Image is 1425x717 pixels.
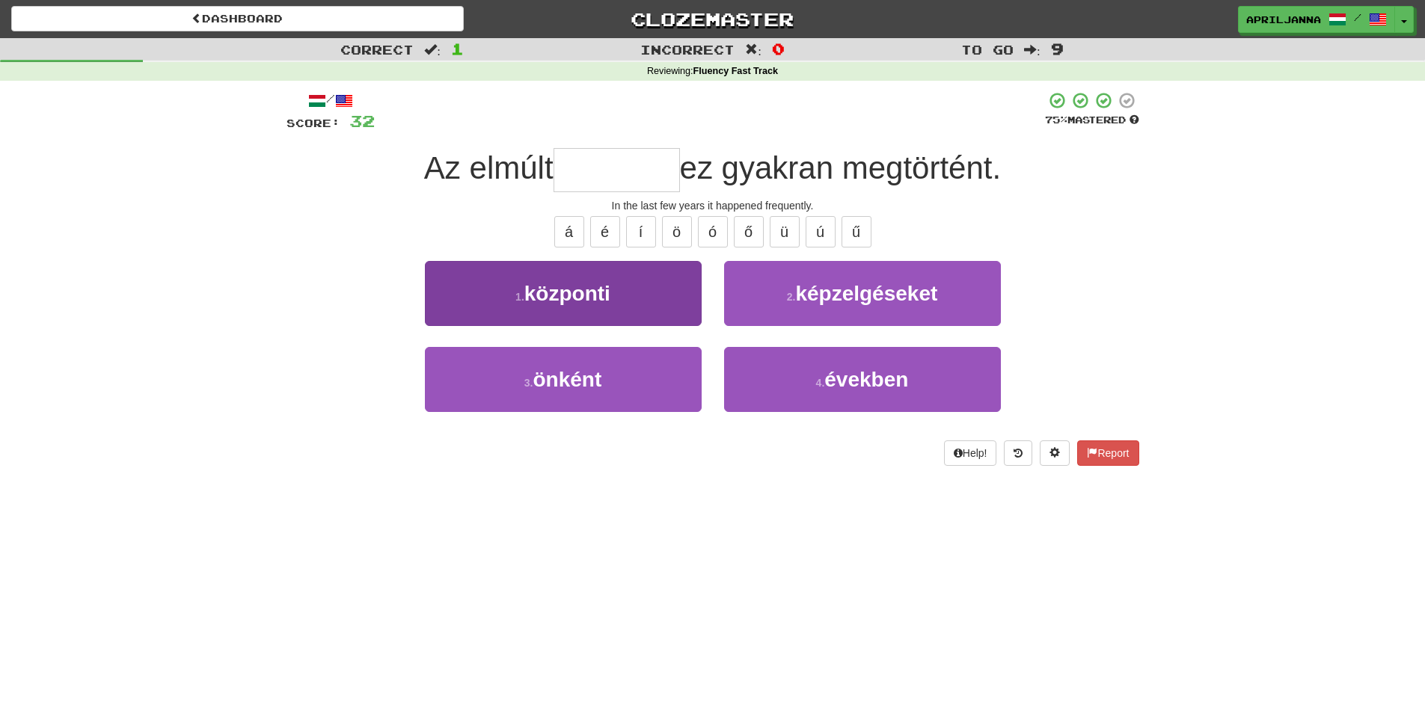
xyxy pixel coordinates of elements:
[486,6,939,32] a: Clozemaster
[795,282,937,305] span: képzelgéseket
[1051,40,1064,58] span: 9
[286,91,375,110] div: /
[824,368,908,391] span: években
[787,291,796,303] small: 2 .
[1045,114,1139,127] div: Mastered
[286,198,1139,213] div: In the last few years it happened frequently.
[961,42,1014,57] span: To go
[1246,13,1321,26] span: AprilJanna
[1077,440,1139,466] button: Report
[11,6,464,31] a: Dashboard
[524,282,610,305] span: központi
[626,216,656,247] button: í
[286,117,340,129] span: Score:
[745,43,761,56] span: :
[425,347,702,412] button: 3.önként
[533,368,601,391] span: önként
[680,150,1002,185] span: ez gyakran megtörtént.
[1004,440,1032,466] button: Round history (alt+y)
[424,150,554,185] span: Az elmúlt
[734,216,764,247] button: ő
[640,42,735,57] span: Incorrect
[698,216,728,247] button: ó
[724,261,1001,326] button: 2.képzelgéseket
[424,43,441,56] span: :
[1238,6,1395,33] a: AprilJanna /
[554,216,584,247] button: á
[1045,114,1067,126] span: 75 %
[425,261,702,326] button: 1.központi
[944,440,997,466] button: Help!
[451,40,464,58] span: 1
[693,66,778,76] strong: Fluency Fast Track
[340,42,414,57] span: Correct
[816,377,825,389] small: 4 .
[662,216,692,247] button: ö
[590,216,620,247] button: é
[724,347,1001,412] button: 4.években
[770,216,800,247] button: ü
[1354,12,1361,22] span: /
[806,216,836,247] button: ú
[1024,43,1041,56] span: :
[349,111,375,130] span: 32
[524,377,533,389] small: 3 .
[515,291,524,303] small: 1 .
[842,216,871,247] button: ű
[772,40,785,58] span: 0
